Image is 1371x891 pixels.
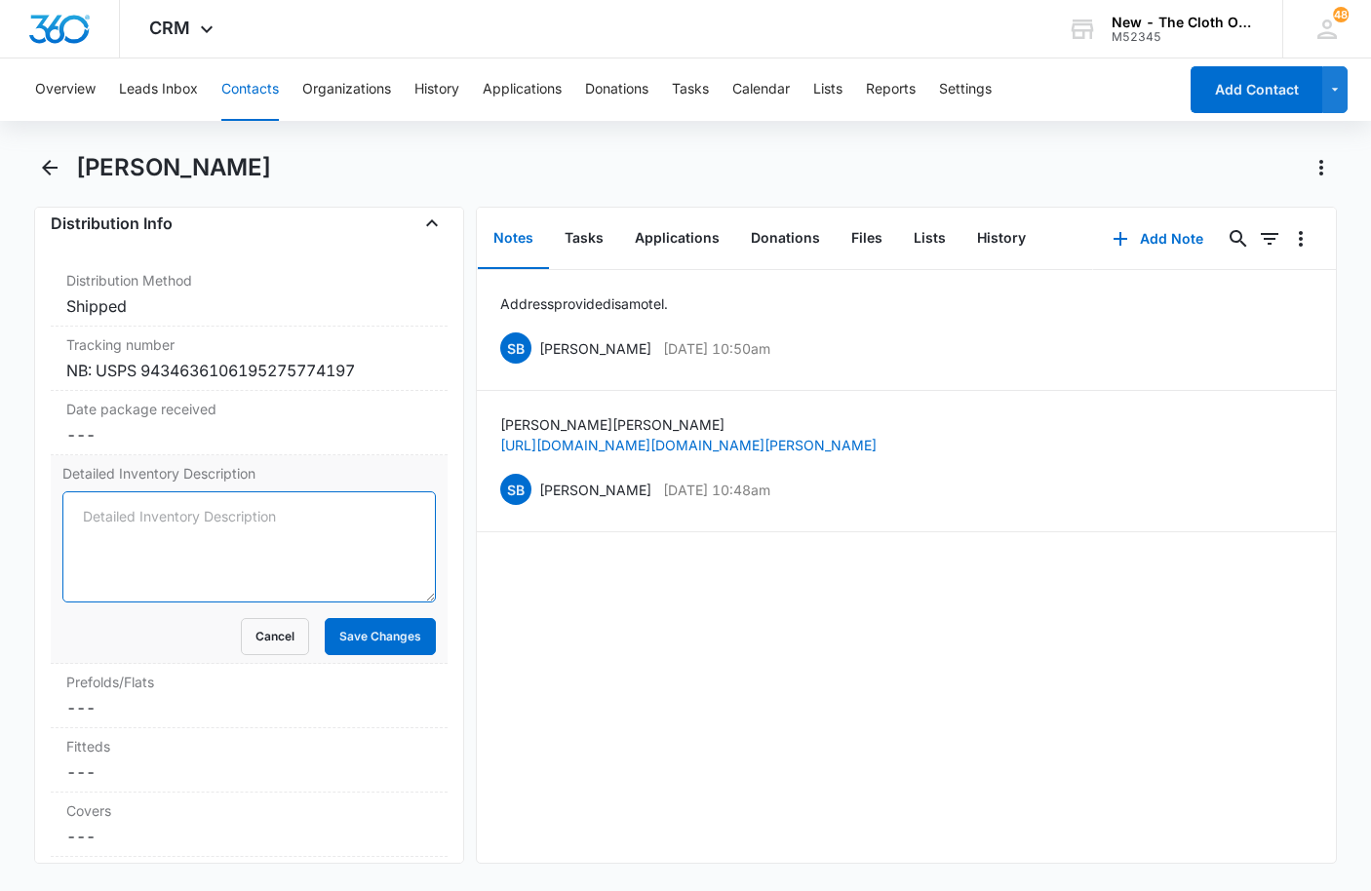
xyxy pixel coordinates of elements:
[663,338,770,359] p: [DATE] 10:50am
[478,209,549,269] button: Notes
[866,58,916,121] button: Reports
[325,618,436,655] button: Save Changes
[241,618,309,655] button: Cancel
[500,293,668,314] p: Address provided is a motel.
[585,58,648,121] button: Donations
[500,474,531,505] span: SB
[483,58,562,121] button: Applications
[732,58,790,121] button: Calendar
[939,58,992,121] button: Settings
[51,664,448,728] div: Prefolds/Flats---
[66,760,432,784] dd: ---
[66,334,432,355] label: Tracking number
[1093,215,1223,262] button: Add Note
[51,728,448,793] div: Fitteds---
[1112,30,1254,44] div: account id
[1191,66,1322,113] button: Add Contact
[35,58,96,121] button: Overview
[119,58,198,121] button: Leads Inbox
[66,423,432,446] dd: ---
[66,672,432,692] label: Prefolds/Flats
[414,58,459,121] button: History
[51,262,448,327] div: Distribution MethodShipped
[1254,223,1285,254] button: Filters
[66,399,432,419] label: Date package received
[66,270,432,291] label: Distribution Method
[51,212,173,235] h4: Distribution Info
[221,58,279,121] button: Contacts
[1112,15,1254,30] div: account name
[813,58,842,121] button: Lists
[735,209,836,269] button: Donations
[961,209,1041,269] button: History
[51,391,448,455] div: Date package received---
[66,294,432,318] div: Shipped
[66,359,432,382] div: NB: USPS 9434636106195275774197
[1223,223,1254,254] button: Search...
[500,437,877,453] a: [URL][DOMAIN_NAME][DOMAIN_NAME][PERSON_NAME]
[1306,152,1337,183] button: Actions
[898,209,961,269] button: Lists
[672,58,709,121] button: Tasks
[149,18,190,38] span: CRM
[62,463,436,484] label: Detailed Inventory Description
[663,480,770,500] p: [DATE] 10:48am
[1333,7,1349,22] span: 48
[539,480,651,500] p: [PERSON_NAME]
[1333,7,1349,22] div: notifications count
[66,736,432,756] label: Fitteds
[302,58,391,121] button: Organizations
[51,793,448,857] div: Covers---
[549,209,619,269] button: Tasks
[500,414,877,435] p: [PERSON_NAME] [PERSON_NAME]
[76,153,271,182] h1: [PERSON_NAME]
[34,152,64,183] button: Back
[66,696,432,719] dd: ---
[1285,223,1316,254] button: Overflow Menu
[619,209,735,269] button: Applications
[539,338,651,359] p: [PERSON_NAME]
[51,327,448,391] div: Tracking numberNB: USPS 9434636106195275774197
[836,209,898,269] button: Files
[66,825,432,848] dd: ---
[416,208,448,239] button: Close
[500,332,531,364] span: SB
[66,800,432,821] label: Covers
